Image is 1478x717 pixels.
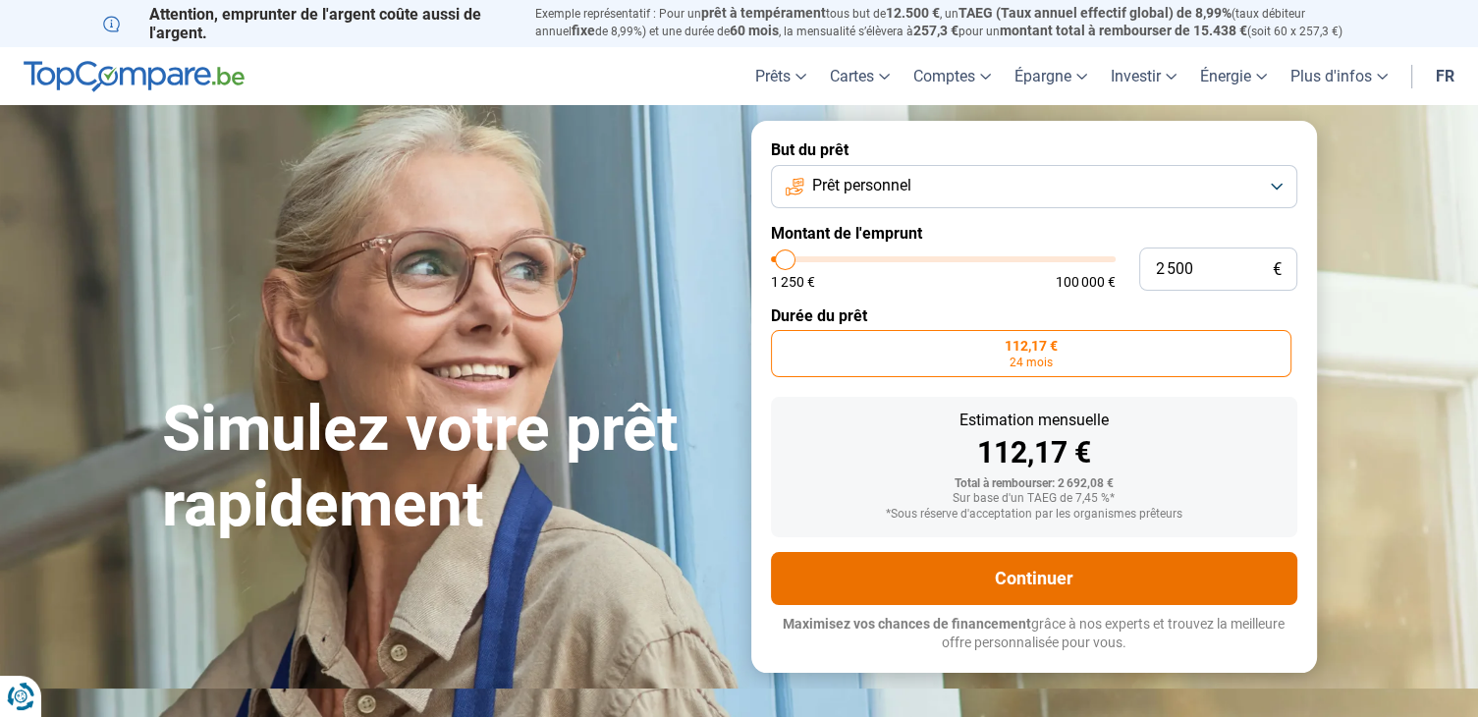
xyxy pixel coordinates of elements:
[886,5,940,21] span: 12.500 €
[162,392,728,543] h1: Simulez votre prêt rapidement
[771,275,815,289] span: 1 250 €
[787,477,1282,491] div: Total à rembourser: 2 692,08 €
[1099,47,1188,105] a: Investir
[771,224,1297,243] label: Montant de l'emprunt
[771,165,1297,208] button: Prêt personnel
[787,492,1282,506] div: Sur base d'un TAEG de 7,45 %*
[1056,275,1116,289] span: 100 000 €
[535,5,1376,40] p: Exemple représentatif : Pour un tous but de , un (taux débiteur annuel de 8,99%) et une durée de ...
[771,552,1297,605] button: Continuer
[783,616,1031,632] span: Maximisez vos chances de financement
[730,23,779,38] span: 60 mois
[1000,23,1247,38] span: montant total à rembourser de 15.438 €
[743,47,818,105] a: Prêts
[787,508,1282,522] div: *Sous réserve d'acceptation par les organismes prêteurs
[1273,261,1282,278] span: €
[787,413,1282,428] div: Estimation mensuelle
[812,175,911,196] span: Prêt personnel
[958,5,1232,21] span: TAEG (Taux annuel effectif global) de 8,99%
[787,438,1282,468] div: 112,17 €
[1005,339,1058,353] span: 112,17 €
[701,5,826,21] span: prêt à tempérament
[1188,47,1279,105] a: Énergie
[1424,47,1466,105] a: fr
[572,23,595,38] span: fixe
[771,140,1297,159] label: But du prêt
[771,306,1297,325] label: Durée du prêt
[818,47,902,105] a: Cartes
[24,61,245,92] img: TopCompare
[1003,47,1099,105] a: Épargne
[902,47,1003,105] a: Comptes
[1279,47,1399,105] a: Plus d'infos
[913,23,958,38] span: 257,3 €
[771,615,1297,653] p: grâce à nos experts et trouvez la meilleure offre personnalisée pour vous.
[1010,357,1053,368] span: 24 mois
[103,5,512,42] p: Attention, emprunter de l'argent coûte aussi de l'argent.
